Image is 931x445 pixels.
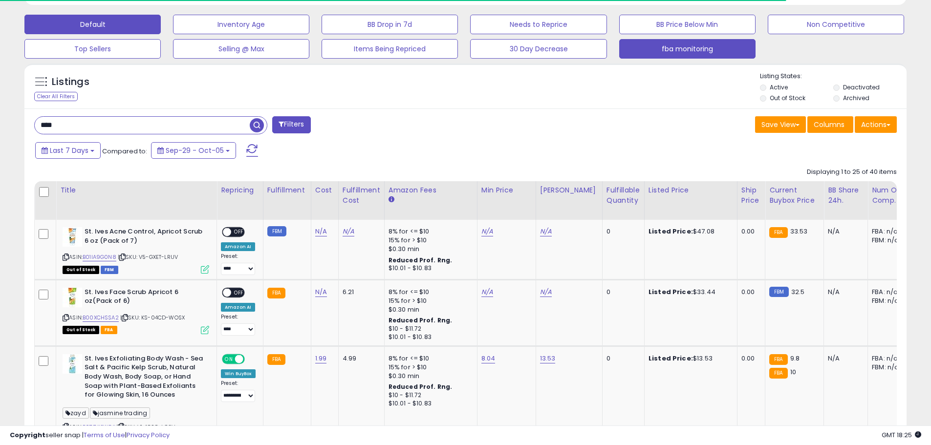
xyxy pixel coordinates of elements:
[50,146,88,155] span: Last 7 Days
[389,391,470,400] div: $10 - $11.72
[10,430,45,440] strong: Copyright
[843,94,869,102] label: Archived
[828,185,864,206] div: BB Share 24h.
[389,256,453,264] b: Reduced Prof. Rng.
[790,227,808,236] span: 33.53
[606,354,637,363] div: 0
[101,266,118,274] span: FBM
[52,75,89,89] h5: Listings
[63,354,82,374] img: 41wqAKlgfkL._SL40_.jpg
[649,287,693,297] b: Listed Price:
[807,116,853,133] button: Columns
[85,354,203,402] b: St. Ives Exfoliating Body Wash - Sea Salt & Pacific Kelp Scrub, Natural Body Wash, Body Soap, or ...
[741,288,758,297] div: 0.00
[389,354,470,363] div: 8% for <= $10
[272,116,310,133] button: Filters
[315,287,327,297] a: N/A
[855,116,897,133] button: Actions
[243,355,259,363] span: OFF
[221,380,256,402] div: Preset:
[63,288,82,307] img: 41R+n6j2g0L._SL40_.jpg
[389,372,470,381] div: $0.30 min
[63,288,209,333] div: ASIN:
[649,354,730,363] div: $13.53
[540,185,598,195] div: [PERSON_NAME]
[60,185,213,195] div: Title
[790,367,796,377] span: 10
[790,354,800,363] span: 9.8
[63,407,89,419] span: zayd
[267,288,285,298] small: FBA
[768,15,904,34] button: Non Competitive
[343,288,377,297] div: 6.21
[389,227,470,236] div: 8% for <= $10
[221,314,256,336] div: Preset:
[741,354,758,363] div: 0.00
[267,185,307,195] div: Fulfillment
[540,227,552,236] a: N/A
[872,236,904,245] div: FBM: n/a
[102,147,147,156] span: Compared to:
[343,185,380,206] div: Fulfillment Cost
[389,325,470,333] div: $10 - $11.72
[389,245,470,254] div: $0.30 min
[389,363,470,372] div: 15% for > $10
[231,288,247,297] span: OFF
[828,288,860,297] div: N/A
[221,253,256,275] div: Preset:
[769,185,820,206] div: Current Buybox Price
[343,227,354,236] a: N/A
[120,314,185,321] span: | SKU: KS-04CD-WOSX
[770,94,805,102] label: Out of Stock
[34,92,78,101] div: Clear All Filters
[481,227,493,236] a: N/A
[814,120,844,129] span: Columns
[101,326,117,334] span: FBA
[769,227,787,238] small: FBA
[322,15,458,34] button: BB Drop in 7d
[389,305,470,314] div: $0.30 min
[389,264,470,273] div: $10.01 - $10.83
[540,354,556,363] a: 13.53
[649,354,693,363] b: Listed Price:
[882,430,921,440] span: 2025-10-13 18:25 GMT
[389,236,470,245] div: 15% for > $10
[619,15,756,34] button: BB Price Below Min
[223,355,235,363] span: ON
[173,39,309,59] button: Selling @ Max
[389,297,470,305] div: 15% for > $10
[470,15,606,34] button: Needs to Reprice
[606,227,637,236] div: 0
[267,226,286,236] small: FBM
[166,146,224,155] span: Sep-29 - Oct-05
[389,400,470,408] div: $10.01 - $10.83
[84,430,125,440] a: Terms of Use
[481,185,532,195] div: Min Price
[872,297,904,305] div: FBM: n/a
[10,431,170,440] div: seller snap | |
[267,354,285,365] small: FBA
[769,354,787,365] small: FBA
[807,168,897,177] div: Displaying 1 to 25 of 40 items
[221,303,255,312] div: Amazon AI
[606,185,640,206] div: Fulfillable Quantity
[63,326,99,334] span: All listings that are currently out of stock and unavailable for purchase on Amazon
[315,354,327,363] a: 1.99
[63,227,209,273] div: ASIN:
[540,287,552,297] a: N/A
[173,15,309,34] button: Inventory Age
[872,354,904,363] div: FBA: n/a
[231,228,247,236] span: OFF
[649,227,693,236] b: Listed Price:
[221,369,256,378] div: Win BuyBox
[481,354,496,363] a: 8.04
[389,333,470,341] div: $10.01 - $10.83
[343,354,377,363] div: 4.99
[24,15,161,34] button: Default
[828,354,860,363] div: N/A
[221,242,255,251] div: Amazon AI
[83,314,119,322] a: B00XCHSSA2
[389,382,453,391] b: Reduced Prof. Rng.
[619,39,756,59] button: fba monitoring
[127,430,170,440] a: Privacy Policy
